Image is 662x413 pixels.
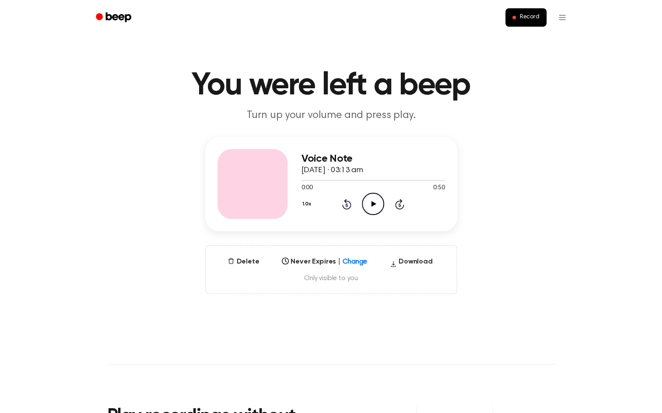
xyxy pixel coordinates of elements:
[163,108,499,123] p: Turn up your volume and press play.
[90,9,139,26] a: Beep
[301,153,445,165] h3: Voice Note
[224,257,263,267] button: Delete
[107,70,555,101] h1: You were left a beep
[301,197,315,212] button: 1.0x
[217,274,446,283] span: Only visible to you
[552,7,573,28] button: Open menu
[519,14,539,21] span: Record
[301,184,313,193] span: 0:00
[386,257,436,271] button: Download
[433,184,445,193] span: 0:50
[505,8,546,27] button: Record
[301,167,363,174] span: [DATE] · 03:13 am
